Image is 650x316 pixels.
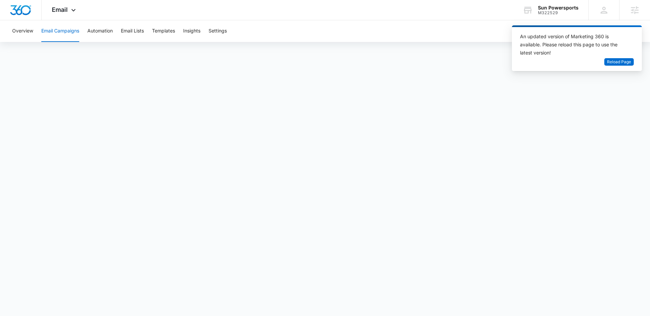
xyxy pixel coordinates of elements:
[183,20,200,42] button: Insights
[52,6,68,13] span: Email
[538,5,579,10] div: account name
[607,59,631,65] span: Reload Page
[121,20,144,42] button: Email Lists
[520,32,626,57] div: An updated version of Marketing 360 is available. Please reload this page to use the latest version!
[152,20,175,42] button: Templates
[87,20,113,42] button: Automation
[538,10,579,15] div: account id
[12,20,33,42] button: Overview
[41,20,79,42] button: Email Campaigns
[209,20,227,42] button: Settings
[604,58,634,66] button: Reload Page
